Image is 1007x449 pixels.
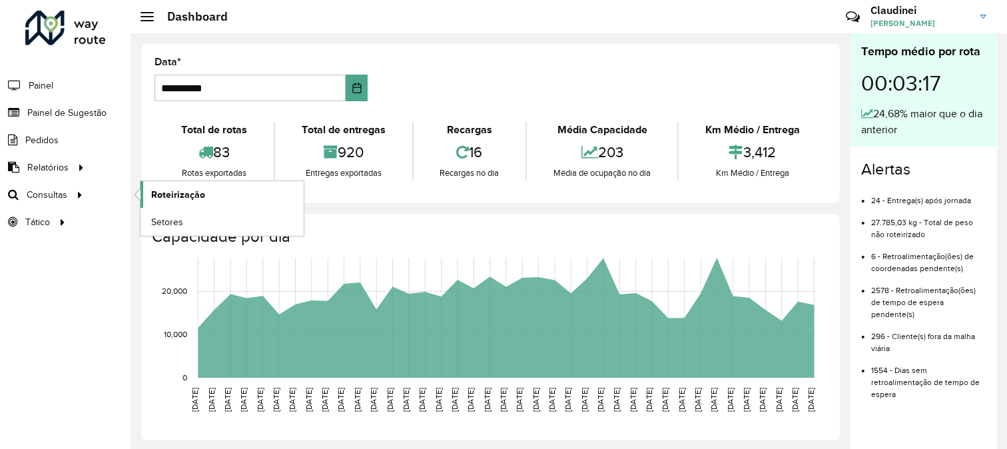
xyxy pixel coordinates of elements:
[871,185,986,207] li: 24 - Entrega(s) após jornada
[709,388,718,412] text: [DATE]
[839,3,867,31] a: Contato Rápido
[272,388,280,412] text: [DATE]
[417,138,523,167] div: 16
[870,4,970,17] h3: Claudinei
[742,388,751,412] text: [DATE]
[25,215,50,229] span: Tático
[417,122,523,138] div: Recargas
[530,122,674,138] div: Média Capacidade
[239,388,248,412] text: [DATE]
[417,167,523,180] div: Recargas no dia
[27,188,67,202] span: Consultas
[661,388,669,412] text: [DATE]
[612,388,621,412] text: [DATE]
[152,227,827,246] h4: Capacidade por dia
[580,388,589,412] text: [DATE]
[645,388,653,412] text: [DATE]
[629,388,637,412] text: [DATE]
[278,138,409,167] div: 920
[515,388,523,412] text: [DATE]
[682,167,823,180] div: Km Médio / Entrega
[682,138,823,167] div: 3,412
[682,122,823,138] div: Km Médio / Entrega
[386,388,394,412] text: [DATE]
[434,388,443,412] text: [DATE]
[346,75,368,101] button: Choose Date
[288,388,297,412] text: [DATE]
[155,54,181,70] label: Data
[402,388,410,412] text: [DATE]
[450,388,459,412] text: [DATE]
[25,133,59,147] span: Pedidos
[861,43,986,61] div: Tempo médio por rota
[164,330,187,338] text: 10,000
[304,388,313,412] text: [DATE]
[483,388,492,412] text: [DATE]
[223,388,232,412] text: [DATE]
[141,209,304,235] a: Setores
[871,354,986,400] li: 1554 - Dias sem retroalimentação de tempo de espera
[871,274,986,320] li: 2578 - Retroalimentação(ões) de tempo de espera pendente(s)
[190,388,199,412] text: [DATE]
[677,388,686,412] text: [DATE]
[759,388,767,412] text: [DATE]
[353,388,362,412] text: [DATE]
[207,388,216,412] text: [DATE]
[27,161,69,175] span: Relatórios
[870,17,970,29] span: [PERSON_NAME]
[29,79,53,93] span: Painel
[182,373,187,382] text: 0
[162,286,187,295] text: 20,000
[256,388,264,412] text: [DATE]
[871,207,986,240] li: 27.785,03 kg - Total de peso não roteirizado
[151,188,205,202] span: Roteirização
[154,9,228,24] h2: Dashboard
[466,388,475,412] text: [DATE]
[530,138,674,167] div: 203
[563,388,572,412] text: [DATE]
[499,388,507,412] text: [DATE]
[531,388,540,412] text: [DATE]
[151,215,183,229] span: Setores
[547,388,556,412] text: [DATE]
[807,388,816,412] text: [DATE]
[369,388,378,412] text: [DATE]
[278,167,409,180] div: Entregas exportadas
[861,160,986,179] h4: Alertas
[861,61,986,106] div: 00:03:17
[320,388,329,412] text: [DATE]
[693,388,702,412] text: [DATE]
[27,106,107,120] span: Painel de Sugestão
[791,388,799,412] text: [DATE]
[158,138,270,167] div: 83
[141,181,304,208] a: Roteirização
[596,388,605,412] text: [DATE]
[871,240,986,274] li: 6 - Retroalimentação(ões) de coordenadas pendente(s)
[278,122,409,138] div: Total de entregas
[871,320,986,354] li: 296 - Cliente(s) fora da malha viária
[726,388,735,412] text: [DATE]
[158,167,270,180] div: Rotas exportadas
[530,167,674,180] div: Média de ocupação no dia
[158,122,270,138] div: Total de rotas
[337,388,346,412] text: [DATE]
[861,106,986,138] div: 24,68% maior que o dia anterior
[775,388,783,412] text: [DATE]
[418,388,426,412] text: [DATE]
